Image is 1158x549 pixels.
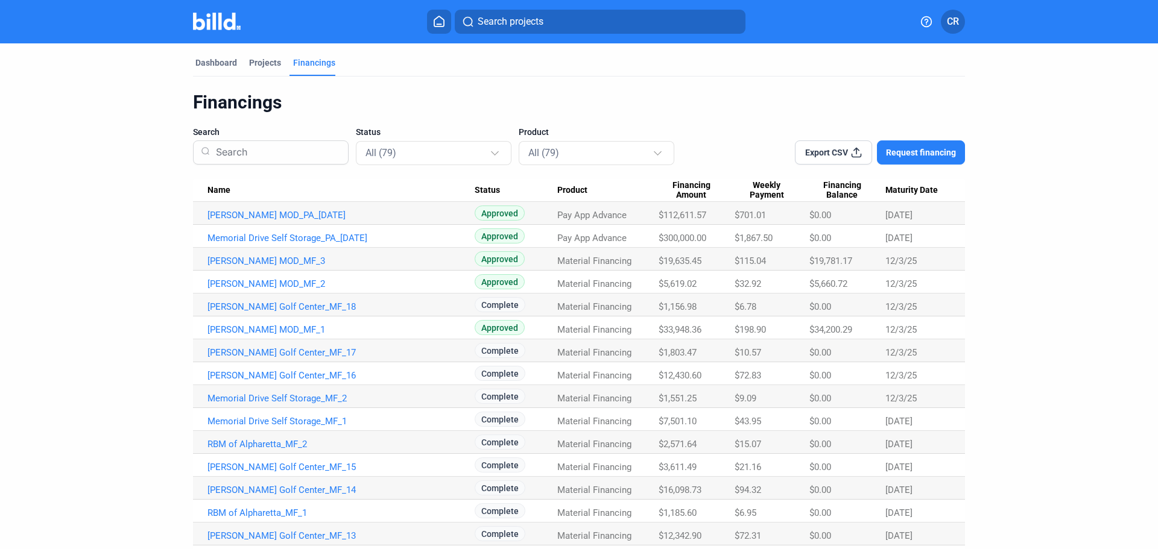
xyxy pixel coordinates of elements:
span: 12/3/25 [885,393,917,404]
span: $0.00 [809,462,831,472]
span: Material Financing [557,439,631,450]
span: $72.31 [735,530,761,541]
span: Material Financing [557,485,631,495]
span: Complete [475,434,525,450]
span: $0.00 [809,530,831,541]
span: $5,660.72 [809,278,847,289]
span: [DATE] [885,462,913,472]
span: $0.00 [809,347,831,358]
span: [DATE] [885,530,913,541]
span: Material Financing [557,416,631,427]
span: $0.00 [809,370,831,381]
span: $0.00 [809,233,831,243]
div: Projects [249,57,281,69]
span: 12/3/25 [885,278,917,289]
span: $7,501.10 [659,416,697,427]
span: $1,156.98 [659,301,697,312]
span: $1,803.47 [659,347,697,358]
span: Material Financing [557,393,631,404]
span: $1,185.60 [659,507,697,518]
span: Pay App Advance [557,233,627,243]
span: $0.00 [809,439,831,450]
span: $12,342.90 [659,530,701,541]
span: 12/3/25 [885,301,917,312]
span: Search [193,126,220,138]
div: Financings [293,57,335,69]
span: Pay App Advance [557,210,627,221]
a: [PERSON_NAME] Golf Center_MF_18 [207,301,475,312]
span: [DATE] [885,416,913,427]
span: Approved [475,251,525,266]
span: Material Financing [557,256,631,266]
span: Material Financing [557,370,631,381]
span: $112,611.57 [659,210,706,221]
span: $198.90 [735,324,766,335]
span: Material Financing [557,462,631,472]
a: [PERSON_NAME] Golf Center_MF_17 [207,347,475,358]
span: Approved [475,320,525,335]
span: CR [947,14,959,29]
a: [PERSON_NAME] Golf Center_MF_14 [207,485,475,495]
span: Product [519,126,549,138]
span: Approved [475,205,525,221]
span: 12/3/25 [885,370,917,381]
span: Complete [475,526,525,541]
span: $33,948.36 [659,324,701,335]
span: $6.78 [735,301,756,312]
div: Financings [193,91,965,114]
span: 12/3/25 [885,256,917,266]
span: Approved [475,274,525,289]
span: [DATE] [885,507,913,518]
span: 12/3/25 [885,324,917,335]
a: [PERSON_NAME] MOD_MF_3 [207,256,475,266]
span: $12,430.60 [659,370,701,381]
span: $15.07 [735,439,761,450]
span: Complete [475,503,525,518]
span: Complete [475,389,525,404]
span: 12/3/25 [885,347,917,358]
span: $72.83 [735,370,761,381]
a: [PERSON_NAME] Golf Center_MF_16 [207,370,475,381]
span: $21.16 [735,462,761,472]
a: Memorial Drive Self Storage_MF_2 [207,393,475,404]
span: $1,551.25 [659,393,697,404]
span: $5,619.02 [659,278,697,289]
mat-select-trigger: All (79) [528,147,559,158]
div: Maturity Date [885,185,951,196]
span: $16,098.73 [659,485,701,495]
button: Search projects [455,10,745,34]
span: $0.00 [809,210,831,221]
span: Financing Balance [809,180,875,201]
a: [PERSON_NAME] MOD_MF_2 [207,278,475,289]
img: Billd Company Logo [193,13,241,30]
mat-select-trigger: All (79) [365,147,396,158]
span: $2,571.64 [659,439,697,450]
span: Approved [475,228,525,243]
span: $0.00 [809,485,831,495]
span: Weekly Payment [735,180,799,201]
div: Name [207,185,475,196]
input: Search [211,137,341,168]
span: $19,781.17 [809,256,852,266]
div: Status [475,185,557,196]
span: $0.00 [809,507,831,518]
a: [PERSON_NAME] MOD_MF_1 [207,324,475,335]
span: Material Financing [557,507,631,518]
a: Memorial Drive Self Storage_PA_[DATE] [207,233,475,243]
span: Material Financing [557,301,631,312]
span: $0.00 [809,301,831,312]
div: Product [557,185,659,196]
span: $43.95 [735,416,761,427]
button: CR [941,10,965,34]
span: Material Financing [557,324,631,335]
span: [DATE] [885,485,913,495]
span: Maturity Date [885,185,938,196]
span: Search projects [478,14,543,29]
span: $300,000.00 [659,233,706,243]
span: [DATE] [885,233,913,243]
span: Export CSV [805,146,848,158]
span: [DATE] [885,210,913,221]
span: $19,635.45 [659,256,701,266]
span: $6.95 [735,507,756,518]
span: $115.04 [735,256,766,266]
